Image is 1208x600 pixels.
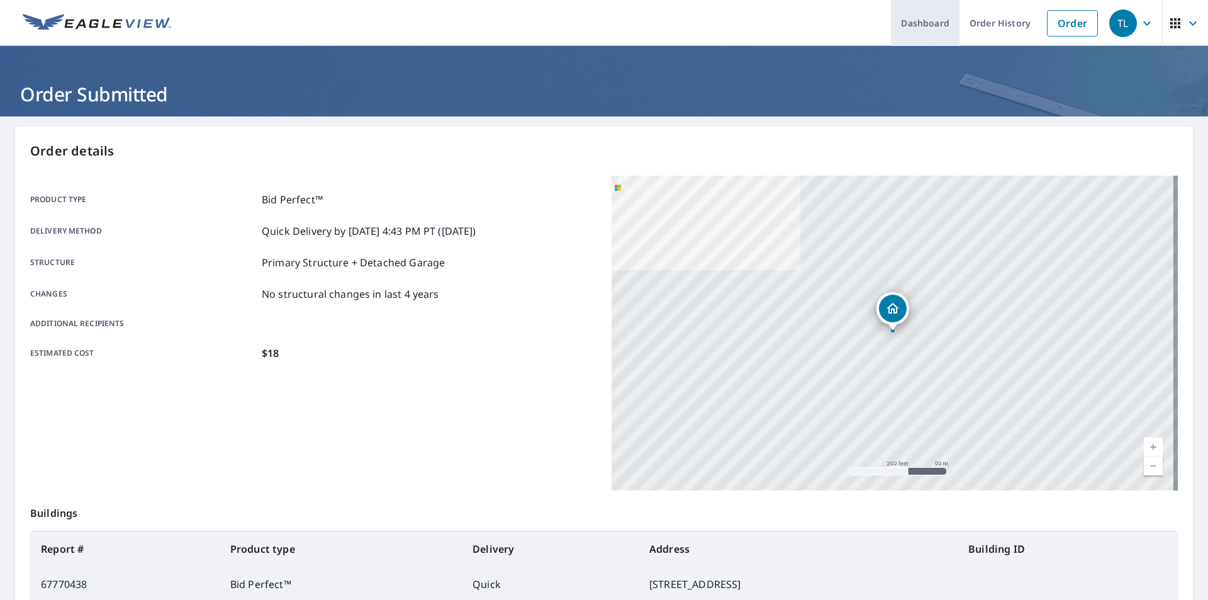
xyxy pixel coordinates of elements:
[262,224,476,239] p: Quick Delivery by [DATE] 4:43 PM PT ([DATE])
[639,531,958,567] th: Address
[30,490,1178,531] p: Buildings
[958,531,1177,567] th: Building ID
[220,531,462,567] th: Product type
[30,286,257,302] p: Changes
[262,255,445,270] p: Primary Structure + Detached Garage
[30,224,257,239] p: Delivery method
[262,346,279,361] p: $18
[30,346,257,361] p: Estimated cost
[1047,10,1098,37] a: Order
[876,292,909,331] div: Dropped pin, building 1, Residential property, 20447 Oakland Beach Rd Detroit Lakes, MN 56501
[30,318,257,329] p: Additional recipients
[262,286,439,302] p: No structural changes in last 4 years
[462,531,639,567] th: Delivery
[262,192,323,207] p: Bid Perfect™
[30,142,1178,161] p: Order details
[30,255,257,270] p: Structure
[31,531,220,567] th: Report #
[1109,9,1137,37] div: TL
[23,14,171,33] img: EV Logo
[1144,438,1163,456] a: Current Level 17, Zoom In
[1144,456,1163,475] a: Current Level 17, Zoom Out
[15,81,1193,107] h1: Order Submitted
[30,192,257,207] p: Product type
